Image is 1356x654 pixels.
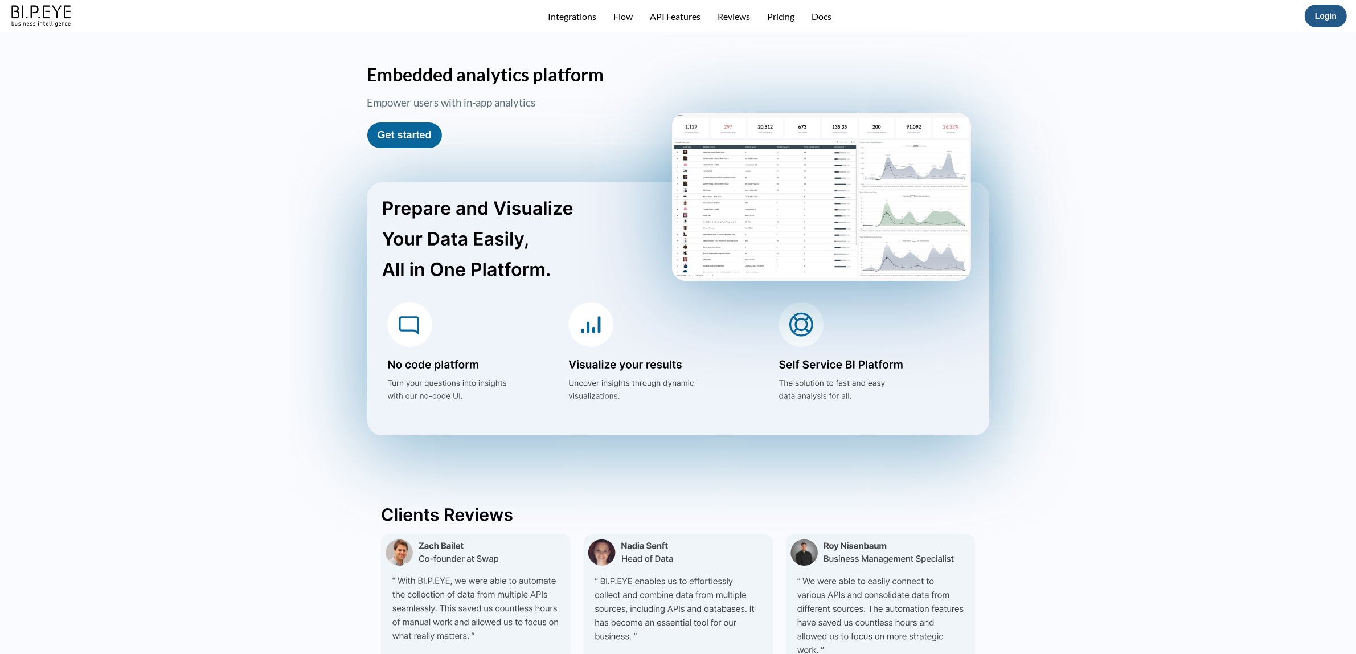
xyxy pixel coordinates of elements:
[812,11,831,22] a: Docs
[548,11,596,22] a: Integrations
[1315,11,1337,21] a: Login
[367,63,989,85] h1: Embedded analytics platform
[367,122,442,148] button: Get started
[767,11,794,22] a: Pricing
[613,11,633,22] a: Flow
[1305,5,1347,27] button: Login
[378,129,432,141] a: Get started
[672,113,971,281] img: homePageScreen2.png
[367,96,666,112] h3: Empower users with in-app analytics
[718,11,750,22] a: Reviews
[9,2,75,28] img: bipeye-logo
[650,11,700,22] a: API Features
